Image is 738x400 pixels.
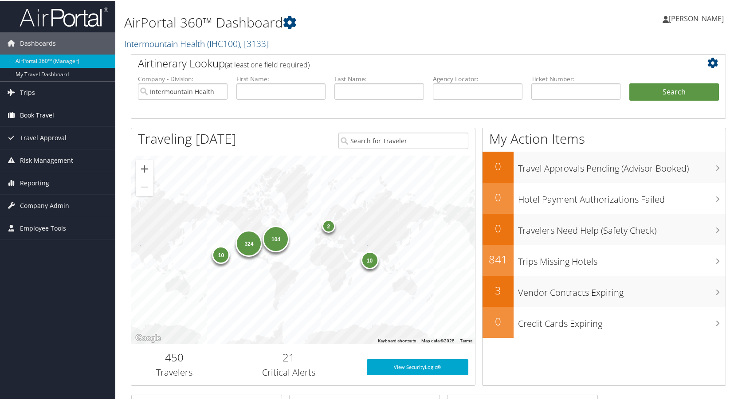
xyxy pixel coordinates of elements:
[483,213,726,244] a: 0Travelers Need Help (Safety Check)
[338,132,468,148] input: Search for Traveler
[20,149,73,171] span: Risk Management
[224,365,354,378] h3: Critical Alerts
[138,129,236,147] h1: Traveling [DATE]
[483,244,726,275] a: 841Trips Missing Hotels
[20,216,66,239] span: Employee Tools
[483,220,514,235] h2: 0
[224,349,354,364] h2: 21
[124,37,269,49] a: Intermountain Health
[518,250,726,267] h3: Trips Missing Hotels
[518,157,726,174] h3: Travel Approvals Pending (Advisor Booked)
[531,74,621,82] label: Ticket Number:
[138,349,211,364] h2: 450
[138,365,211,378] h3: Travelers
[20,171,49,193] span: Reporting
[361,251,379,268] div: 10
[263,225,289,251] div: 104
[518,219,726,236] h3: Travelers Need Help (Safety Check)
[240,37,269,49] span: , [ 3133 ]
[367,358,468,374] a: View SecurityLogic®
[483,189,514,204] h2: 0
[207,37,240,49] span: ( IHC100 )
[124,12,530,31] h1: AirPortal 360™ Dashboard
[629,82,719,100] button: Search
[669,13,724,23] span: [PERSON_NAME]
[20,81,35,103] span: Trips
[483,182,726,213] a: 0Hotel Payment Authorizations Failed
[236,74,326,82] label: First Name:
[133,332,163,343] a: Open this area in Google Maps (opens a new window)
[433,74,522,82] label: Agency Locator:
[483,151,726,182] a: 0Travel Approvals Pending (Advisor Booked)
[236,229,263,256] div: 324
[421,337,455,342] span: Map data ©2025
[138,55,669,70] h2: Airtinerary Lookup
[20,194,69,216] span: Company Admin
[483,158,514,173] h2: 0
[225,59,310,69] span: (at least one field required)
[483,275,726,306] a: 3Vendor Contracts Expiring
[483,313,514,328] h2: 0
[518,312,726,329] h3: Credit Cards Expiring
[20,126,67,148] span: Travel Approval
[133,332,163,343] img: Google
[20,103,54,125] span: Book Travel
[518,281,726,298] h3: Vendor Contracts Expiring
[20,31,56,54] span: Dashboards
[212,245,230,263] div: 10
[322,219,335,232] div: 2
[136,177,153,195] button: Zoom out
[518,188,726,205] h3: Hotel Payment Authorizations Failed
[138,74,228,82] label: Company - Division:
[460,337,472,342] a: Terms (opens in new tab)
[663,4,733,31] a: [PERSON_NAME]
[334,74,424,82] label: Last Name:
[483,282,514,297] h2: 3
[483,251,514,266] h2: 841
[136,159,153,177] button: Zoom in
[483,129,726,147] h1: My Action Items
[483,306,726,337] a: 0Credit Cards Expiring
[20,6,108,27] img: airportal-logo.png
[378,337,416,343] button: Keyboard shortcuts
